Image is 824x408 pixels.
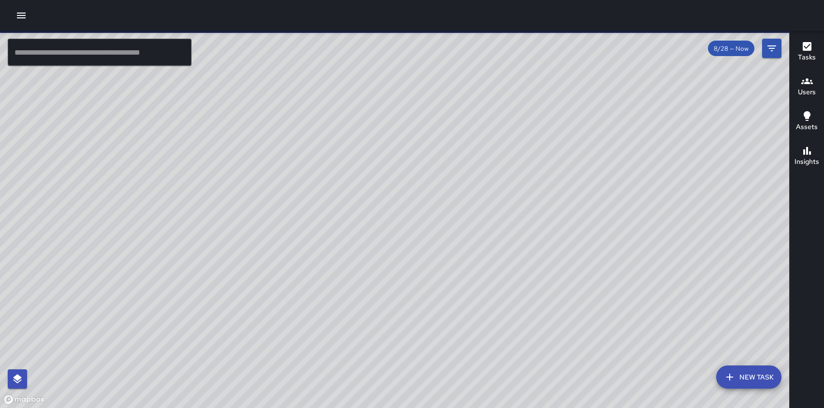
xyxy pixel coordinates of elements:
[716,365,781,389] button: New Task
[798,52,816,63] h6: Tasks
[790,139,824,174] button: Insights
[798,87,816,98] h6: Users
[762,39,781,58] button: Filters
[790,70,824,104] button: Users
[795,157,819,167] h6: Insights
[708,44,754,53] span: 8/28 — Now
[790,35,824,70] button: Tasks
[796,122,818,132] h6: Assets
[790,104,824,139] button: Assets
